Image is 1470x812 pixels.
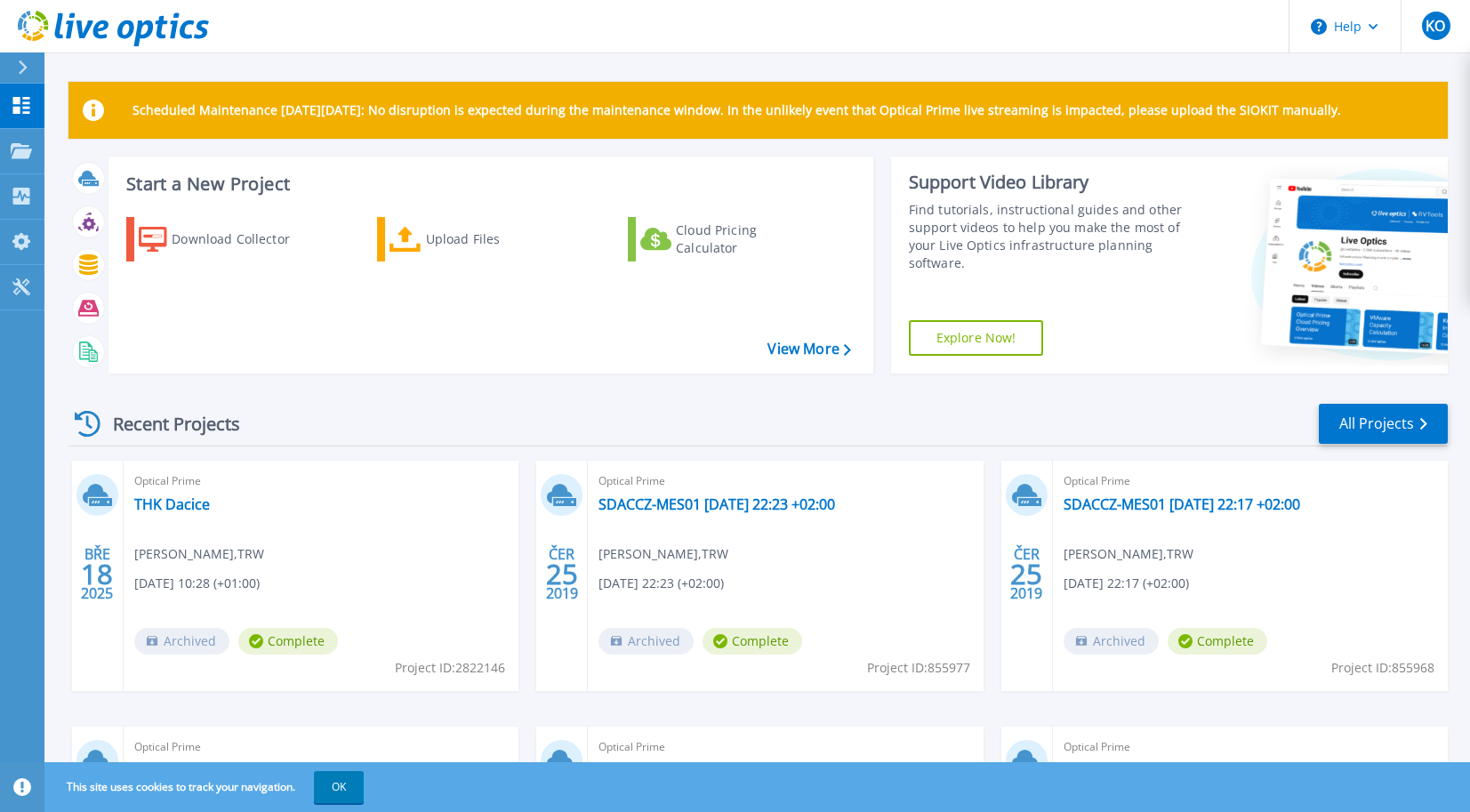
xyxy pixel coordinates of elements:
[426,221,568,257] div: Upload Files
[238,628,338,655] span: Complete
[598,471,972,491] span: Optical Prime
[1064,544,1193,564] span: [PERSON_NAME] , TRW
[598,574,724,593] span: [DATE] 22:23 (+02:00)
[703,628,802,655] span: Complete
[1064,737,1437,757] span: Optical Prime
[377,217,575,261] a: Upload Files
[1064,471,1437,491] span: Optical Prime
[1168,628,1267,655] span: Complete
[598,737,972,757] span: Optical Prime
[133,103,1341,117] p: Scheduled Maintenance [DATE][DATE]: No disruption is expected during the maintenance window. In t...
[909,171,1190,194] div: Support Video Library
[1009,542,1043,607] div: ČER 2019
[909,320,1044,356] a: Explore Now!
[126,217,325,261] a: Download Collector
[1064,495,1300,513] a: SDACCZ-MES01 [DATE] 22:17 +02:00
[598,495,835,513] a: SDACCZ-MES01 [DATE] 22:23 +02:00
[545,542,579,607] div: ČER 2019
[1010,567,1042,582] span: 25
[314,771,364,803] button: OK
[395,658,505,678] span: Project ID: 2822146
[134,495,210,513] a: THK Dacice
[1331,658,1434,678] span: Project ID: 855968
[68,402,264,446] div: Recent Projects
[81,567,113,582] span: 18
[1064,628,1159,655] span: Archived
[546,567,578,582] span: 25
[909,201,1190,272] div: Find tutorials, instructional guides and other support videos to help you make the most of your L...
[126,174,850,194] h3: Start a New Project
[49,771,364,803] span: This site uses cookies to track your navigation.
[1319,404,1448,444] a: All Projects
[134,628,229,655] span: Archived
[134,471,508,491] span: Optical Prime
[598,544,728,564] span: [PERSON_NAME] , TRW
[1064,574,1189,593] span: [DATE] 22:17 (+02:00)
[80,542,114,607] div: BŘE 2025
[676,221,818,257] div: Cloud Pricing Calculator
[628,217,826,261] a: Cloud Pricing Calculator
[134,574,260,593] span: [DATE] 10:28 (+01:00)
[134,544,264,564] span: [PERSON_NAME] , TRW
[767,341,850,358] a: View More
[1426,19,1445,33] span: KO
[134,737,508,757] span: Optical Prime
[172,221,314,257] div: Download Collector
[867,658,970,678] span: Project ID: 855977
[598,628,694,655] span: Archived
